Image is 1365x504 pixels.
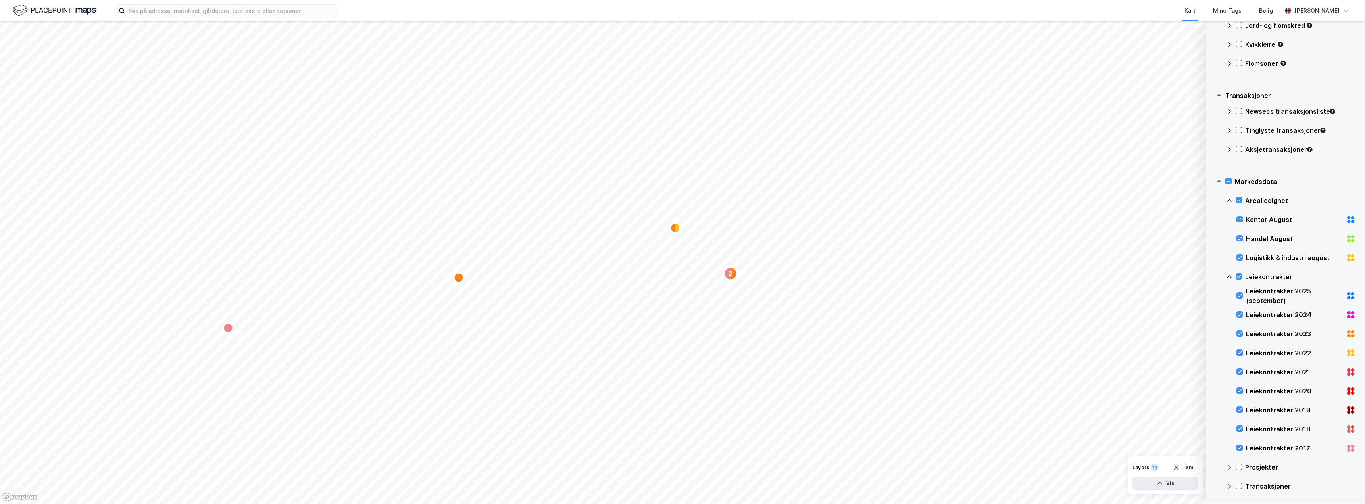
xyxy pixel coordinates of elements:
div: Tooltip anchor [1319,127,1327,134]
div: Logistikk & industri august [1246,253,1343,263]
div: Layers [1132,464,1149,471]
div: Flomsoner [1245,59,1355,68]
div: Newsecs transaksjonsliste [1245,107,1355,116]
div: Leiekontrakter 2020 [1246,386,1343,396]
div: Prosjekter [1245,462,1355,472]
a: Mapbox homepage [2,493,37,502]
img: logo.f888ab2527a4732fd821a326f86c7f29.svg [13,4,96,17]
div: Leiekontrakter 2018 [1246,424,1343,434]
input: Søk på adresse, matrikkel, gårdeiere, leietakere eller personer [125,5,337,17]
div: Jord- og flomskred [1245,21,1355,30]
div: Tooltip anchor [1306,22,1313,29]
div: Leiekontrakter 2022 [1246,348,1343,358]
div: Leiekontrakter [1245,272,1355,282]
div: Mine Tags [1213,6,1242,15]
div: [PERSON_NAME] [1294,6,1340,15]
div: Handel August [1246,234,1343,243]
div: Tooltip anchor [1280,60,1287,67]
div: Map marker [671,223,680,233]
div: 12 [1151,464,1159,471]
text: 2 [729,270,732,277]
div: Aksjetransaksjoner [1245,145,1355,154]
button: Vis [1132,477,1198,490]
div: Leiekontrakter 2025 (september) [1246,286,1343,305]
div: Map marker [724,267,737,280]
div: Transaksjoner [1245,481,1355,491]
div: Tooltip anchor [1277,41,1284,48]
div: Kontrollprogram for chat [1325,466,1365,504]
div: Kontor August [1246,215,1343,224]
div: Leiekontrakter 2023 [1246,329,1343,339]
div: Arealledighet [1245,196,1355,205]
iframe: Chat Widget [1325,466,1365,504]
div: Leiekontrakter 2019 [1246,405,1343,415]
div: Tinglyste transaksjoner [1245,126,1355,135]
div: Tooltip anchor [1329,108,1336,115]
div: Markedsdata [1235,177,1355,186]
div: Map marker [223,323,233,333]
button: Tøm [1168,461,1198,474]
div: Leiekontrakter 2024 [1246,310,1343,320]
div: Map marker [454,273,463,282]
div: Bolig [1259,6,1273,15]
div: Tooltip anchor [1306,146,1313,153]
div: Transaksjoner [1225,91,1355,100]
div: Kvikkleire [1245,40,1355,49]
div: Leiekontrakter 2021 [1246,367,1343,377]
div: Kart [1184,6,1196,15]
div: Leiekontrakter 2017 [1246,443,1343,453]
